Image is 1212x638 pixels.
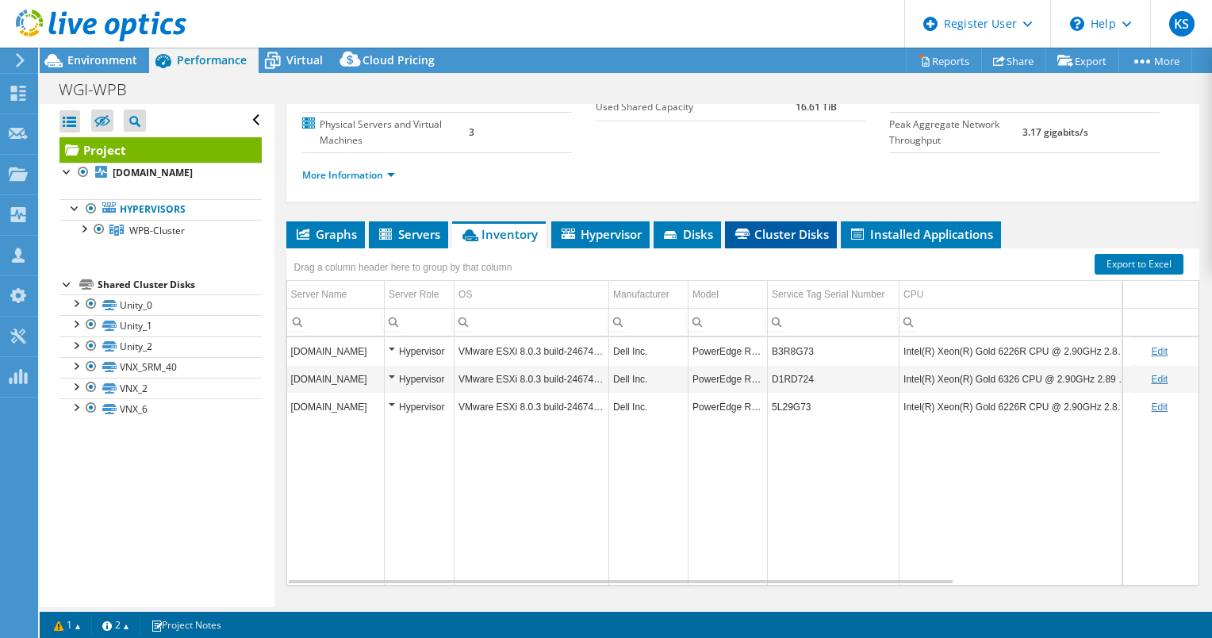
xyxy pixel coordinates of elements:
[59,357,262,378] a: VNX_SRM_40
[177,52,247,67] span: Performance
[389,370,450,389] div: Hypervisor
[460,226,538,242] span: Inventory
[302,168,395,182] a: More Information
[129,224,185,237] span: WPB-Cluster
[609,308,688,336] td: Column Manufacturer, Filter cell
[291,285,347,304] div: Server Name
[362,52,435,67] span: Cloud Pricing
[59,336,262,357] a: Unity_2
[768,337,899,365] td: Column Service Tag Serial Number, Value B3R8G73
[662,226,713,242] span: Disks
[287,281,385,309] td: Server Name Column
[768,393,899,421] td: Column Service Tag Serial Number, Value 5L29G73
[389,285,439,304] div: Server Role
[385,365,454,393] td: Column Server Role, Value Hypervisor
[899,393,1135,421] td: Column CPU, Value Intel(R) Xeon(R) Gold 6226R CPU @ 2.90GHz 2.89 GHz
[385,337,454,365] td: Column Server Role, Value Hypervisor
[469,125,474,139] b: 3
[113,166,193,179] b: [DOMAIN_NAME]
[903,285,923,304] div: CPU
[377,226,440,242] span: Servers
[454,308,609,336] td: Column OS, Filter cell
[52,81,151,98] h1: WGI-WPB
[1045,48,1119,73] a: Export
[59,137,262,163] a: Project
[768,365,899,393] td: Column Service Tag Serial Number, Value D1RD724
[287,337,385,365] td: Column Server Name, Value wpb-esxi-04.wgi.com
[772,285,885,304] div: Service Tag Serial Number
[290,256,516,279] div: Drag a column header here to group by that column
[1095,254,1183,275] a: Export to Excel
[59,398,262,419] a: VNX_6
[688,281,768,309] td: Model Column
[454,393,609,421] td: Column OS, Value VMware ESXi 8.0.3 build-24674464
[609,337,688,365] td: Column Manufacturer, Value Dell Inc.
[458,285,472,304] div: OS
[1118,48,1192,73] a: More
[385,281,454,309] td: Server Role Column
[287,393,385,421] td: Column Server Name, Value wpb-esxi-03.wgi.com
[796,100,837,113] b: 16.61 TiB
[981,48,1046,73] a: Share
[768,308,899,336] td: Column Service Tag Serial Number, Filter cell
[1070,17,1084,31] svg: \n
[688,308,768,336] td: Column Model, Filter cell
[899,337,1135,365] td: Column CPU, Value Intel(R) Xeon(R) Gold 6226R CPU @ 2.90GHz 2.89 GHz
[454,365,609,393] td: Column OS, Value VMware ESXi 8.0.3 build-24674464
[688,365,768,393] td: Column Model, Value PowerEdge R650
[609,393,688,421] td: Column Manufacturer, Value Dell Inc.
[59,199,262,220] a: Hypervisors
[389,398,450,417] div: Hypervisor
[294,226,357,242] span: Graphs
[91,615,140,635] a: 2
[59,315,262,336] a: Unity_1
[692,285,719,304] div: Model
[59,378,262,398] a: VNX_2
[688,393,768,421] td: Column Model, Value PowerEdge R740
[1151,402,1168,413] a: Edit
[1151,374,1168,385] a: Edit
[385,393,454,421] td: Column Server Role, Value Hypervisor
[899,281,1135,309] td: CPU Column
[899,365,1135,393] td: Column CPU, Value Intel(R) Xeon(R) Gold 6326 CPU @ 2.90GHz 2.89 GHz
[67,52,137,67] span: Environment
[286,248,1199,586] div: Data grid
[287,365,385,393] td: Column Server Name, Value wpb-esxi-02.wgi.com
[98,275,262,294] div: Shared Cluster Disks
[613,285,669,304] div: Manufacturer
[389,342,450,361] div: Hypervisor
[906,48,982,73] a: Reports
[59,294,262,315] a: Unity_0
[1151,346,1168,357] a: Edit
[302,117,469,148] label: Physical Servers and Virtual Machines
[286,52,323,67] span: Virtual
[59,220,262,240] a: WPB-Cluster
[454,281,609,309] td: OS Column
[287,308,385,336] td: Column Server Name, Filter cell
[1022,125,1088,139] b: 3.17 gigabits/s
[889,117,1022,148] label: Peak Aggregate Network Throughput
[849,226,993,242] span: Installed Applications
[733,226,829,242] span: Cluster Disks
[609,281,688,309] td: Manufacturer Column
[688,337,768,365] td: Column Model, Value PowerEdge R740
[59,163,262,183] a: [DOMAIN_NAME]
[609,365,688,393] td: Column Manufacturer, Value Dell Inc.
[385,308,454,336] td: Column Server Role, Filter cell
[559,226,642,242] span: Hypervisor
[140,615,232,635] a: Project Notes
[1022,91,1058,105] b: 1.78 TiB
[768,281,899,309] td: Service Tag Serial Number Column
[454,337,609,365] td: Column OS, Value VMware ESXi 8.0.3 build-24674464
[596,99,796,115] label: Used Shared Capacity
[469,91,563,105] b: [DATE] 11:28 (-05:00)
[1169,11,1195,37] span: KS
[899,308,1135,336] td: Column CPU, Filter cell
[43,615,92,635] a: 1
